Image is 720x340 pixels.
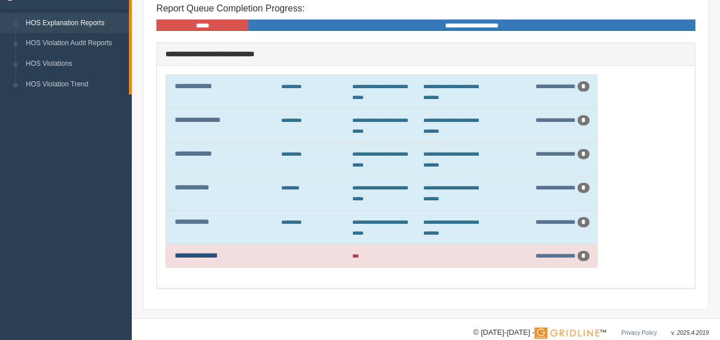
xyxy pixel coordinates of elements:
a: HOS Explanation Reports [21,13,129,34]
span: v. 2025.4.2019 [671,330,709,336]
img: Gridline [534,327,599,339]
a: HOS Violation Audit Reports [21,33,129,54]
a: HOS Violation Trend [21,74,129,95]
h4: Report Queue Completion Progress: [156,3,695,14]
a: HOS Violations [21,54,129,74]
div: © [DATE]-[DATE] - ™ [473,327,709,339]
a: Privacy Policy [621,330,656,336]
